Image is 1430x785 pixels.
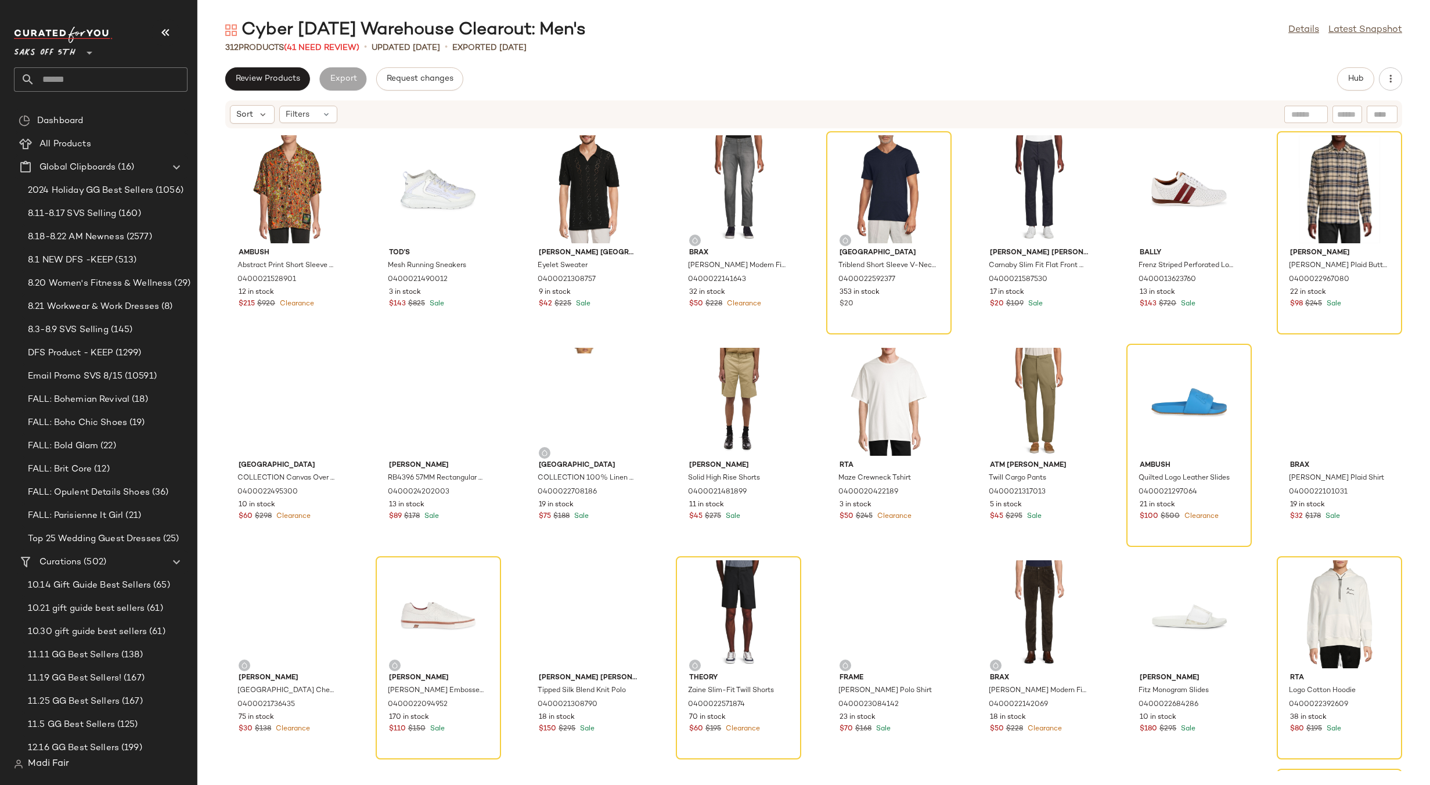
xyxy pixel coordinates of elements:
[840,724,853,734] span: $70
[229,135,347,243] img: 0400021528901
[286,109,309,121] span: Filters
[1159,299,1176,309] span: $720
[28,440,98,453] span: FALL: Bold Glam
[1139,700,1198,710] span: 0400022684286
[1288,23,1319,37] a: Details
[539,500,574,510] span: 19 in stock
[237,700,295,710] span: 0400021736435
[28,207,116,221] span: 8.11-8.17 SVS Selling
[705,512,721,522] span: $275
[159,300,172,314] span: (8)
[119,649,143,662] span: (138)
[388,261,466,271] span: Mesh Running Sneakers
[578,725,595,733] span: Sale
[530,135,647,243] img: 0400021308757_BLACK
[990,248,1089,258] span: [PERSON_NAME] [PERSON_NAME]
[28,532,161,546] span: Top 25 Wedding Guest Dresses
[842,662,849,669] img: svg%3e
[840,460,938,471] span: Rta
[990,287,1024,298] span: 17 in stock
[28,649,119,662] span: 11.11 GG Best Sellers
[116,161,134,174] span: (16)
[1306,724,1322,734] span: $195
[1281,348,1398,456] img: 0400022101031
[705,299,722,309] span: $228
[237,473,336,484] span: COLLECTION Canvas Over Shirt
[14,759,23,769] img: svg%3e
[1130,348,1248,456] img: 0400021297064
[1305,512,1321,522] span: $178
[127,416,145,430] span: (19)
[838,487,898,498] span: 0400020422189
[1289,487,1348,498] span: 0400022101031
[538,700,597,710] span: 0400021308790
[113,347,142,360] span: (1299)
[116,207,141,221] span: (160)
[1289,275,1349,285] span: 0400022967080
[225,42,359,54] div: Products
[161,532,179,546] span: (25)
[990,512,1003,522] span: $45
[1290,724,1304,734] span: $80
[123,509,141,523] span: (21)
[28,370,123,383] span: Email Promo SVS 8/15
[539,512,551,522] span: $75
[1290,248,1389,258] span: [PERSON_NAME]
[1140,500,1175,510] span: 21 in stock
[28,486,150,499] span: FALL: Opulent Details Shoes
[875,513,912,520] span: Clearance
[28,416,127,430] span: FALL: Boho Chic Shoes
[1324,725,1341,733] span: Sale
[239,673,337,683] span: [PERSON_NAME]
[842,237,849,244] img: svg%3e
[28,741,119,755] span: 12.16 GG Best Sellers
[688,473,760,484] span: Solid High Rise Shorts
[1348,74,1364,84] span: Hub
[386,74,453,84] span: Request changes
[1289,261,1388,271] span: [PERSON_NAME] Plaid Button-Front Shirt
[553,512,570,522] span: $188
[1290,712,1327,723] span: 38 in stock
[1289,700,1348,710] span: 0400022392609
[445,41,448,55] span: •
[840,299,853,309] span: $20
[28,579,151,592] span: 10.14 Gift Guide Best Sellers
[39,161,116,174] span: Global Clipboards
[123,370,157,383] span: (10591)
[539,287,571,298] span: 9 in stock
[725,300,761,308] span: Clearance
[1025,725,1062,733] span: Clearance
[257,299,275,309] span: $920
[389,673,488,683] span: [PERSON_NAME]
[28,184,153,197] span: 2024 Holiday GG Best Sellers
[28,393,129,406] span: FALL: Bohemian Revival
[840,248,938,258] span: [GEOGRAPHIC_DATA]
[830,135,948,243] img: 0400022592377_COASTALNAVY
[124,231,152,244] span: (2577)
[688,487,747,498] span: 0400021481899
[688,686,774,696] span: Zaine Slim-Fit Twill Shorts
[1140,512,1158,522] span: $100
[1130,135,1248,243] img: 0400013623760
[121,672,145,685] span: (167)
[388,700,448,710] span: 0400022094952
[389,512,402,522] span: $89
[389,712,429,723] span: 170 in stock
[237,686,336,696] span: [GEOGRAPHIC_DATA] Checked Shirt
[14,39,75,60] span: Saks OFF 5TH
[225,67,310,91] button: Review Products
[1324,300,1341,308] span: Sale
[28,695,120,708] span: 11.25 GG Best Sellers
[255,512,272,522] span: $298
[391,662,398,669] img: svg%3e
[388,487,449,498] span: 0400024202003
[691,237,698,244] img: svg%3e
[689,299,703,309] span: $50
[119,741,142,755] span: (199)
[1139,261,1237,271] span: Frenz Striped Perforated Low Top Sneakers
[1139,487,1197,498] span: 0400021297064
[574,300,590,308] span: Sale
[1289,686,1356,696] span: Logo Cotton Hoodie
[1323,513,1340,520] span: Sale
[278,300,314,308] span: Clearance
